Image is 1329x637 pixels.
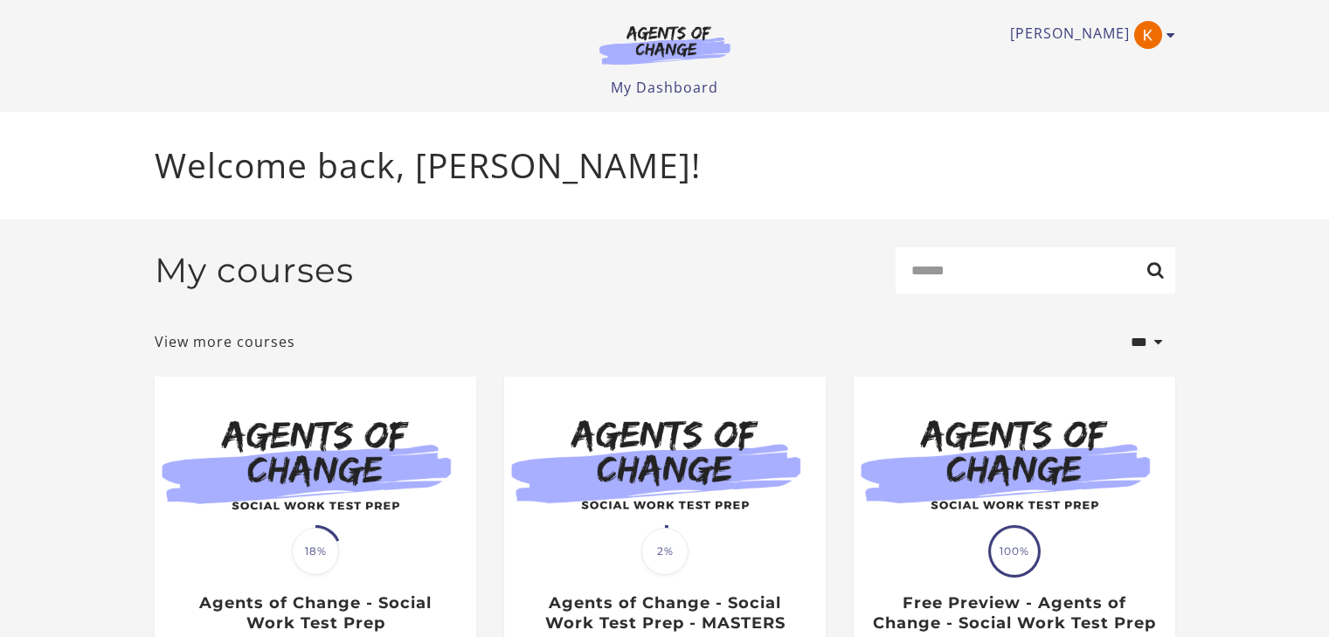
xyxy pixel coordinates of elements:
h3: Free Preview - Agents of Change - Social Work Test Prep [872,593,1156,633]
img: Agents of Change Logo [581,24,749,65]
span: 2% [641,528,689,575]
h3: Agents of Change - Social Work Test Prep - MASTERS [523,593,806,633]
h3: Agents of Change - Social Work Test Prep [173,593,457,633]
span: 18% [292,528,339,575]
a: My Dashboard [611,78,718,97]
span: 100% [991,528,1038,575]
a: Toggle menu [1010,21,1166,49]
p: Welcome back, [PERSON_NAME]! [155,140,1175,191]
a: View more courses [155,331,295,352]
h2: My courses [155,250,354,291]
